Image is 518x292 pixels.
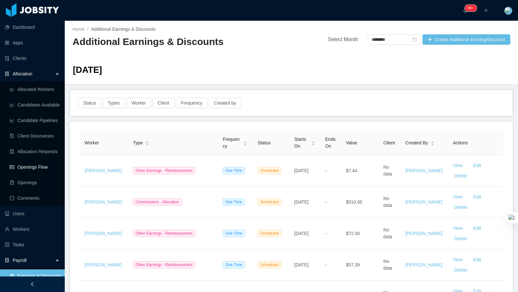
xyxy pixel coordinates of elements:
[311,143,315,145] i: icon: caret-down
[133,198,182,206] span: Commissions - Allocation
[10,98,60,111] a: icon: line-chartCandidates Available
[258,261,281,268] span: Scheduled
[294,262,309,267] span: [DATE]
[13,258,27,263] span: Payroll
[346,199,362,205] span: $510.00
[73,35,291,49] h2: Additional Earnings & Discounts
[10,145,60,158] a: icon: file-doneAllocation Requests
[176,98,208,108] button: Frequency
[453,163,463,168] a: View
[133,167,195,174] span: Other Earnings - Reimbursement
[422,34,510,45] button: icon: plusCreate Additional Earning/Discount
[10,192,60,205] a: icon: messageComments
[209,98,241,108] button: Created by
[223,230,245,237] span: One Time
[10,114,60,127] a: icon: line-chartCandidate Pipelines
[145,143,149,145] i: icon: caret-down
[325,199,327,205] span: -
[294,168,309,173] span: [DATE]
[84,199,122,205] a: [PERSON_NAME]
[431,143,434,145] i: icon: caret-down
[223,261,245,268] span: One Time
[244,143,247,145] i: icon: caret-down
[453,171,468,181] button: Delete
[258,140,271,145] span: Status
[10,129,60,142] a: icon: file-searchClient Discoveries
[325,168,327,173] span: -
[84,231,122,236] a: [PERSON_NAME]
[84,140,99,145] span: Worker
[243,140,247,145] div: Sort
[453,265,468,275] button: Delete
[431,140,434,142] i: icon: caret-up
[133,140,143,146] span: Type
[463,8,467,13] i: icon: bell
[10,83,60,96] a: icon: line-chartAllocated Workers
[84,262,122,267] a: [PERSON_NAME]
[223,167,245,174] span: One Time
[311,140,315,145] div: Sort
[484,8,488,13] i: icon: plus
[325,231,327,236] span: -
[383,140,395,145] span: Client
[453,140,468,145] span: Actions
[405,262,443,267] a: [PERSON_NAME]
[91,27,155,32] span: Additional Earnings & Discounts
[325,262,327,267] span: -
[5,238,60,251] a: icon: profileTasks
[145,140,149,145] div: Sort
[504,7,512,15] img: fd154270-6900-11e8-8dba-5d495cac71c7_5cf6810034285.jpeg
[78,98,101,108] button: Status
[258,167,281,174] span: Scheduled
[244,140,247,142] i: icon: caret-up
[405,231,443,236] a: [PERSON_NAME]
[133,261,195,268] span: Other Earnings - Reimbursement
[13,71,32,76] span: Allocation
[10,176,60,189] a: icon: file-textOpenings
[5,52,60,65] a: icon: auditClients
[468,192,486,202] button: Edit
[453,226,463,231] a: View
[405,199,443,205] a: [PERSON_NAME]
[294,136,309,150] span: Starts On
[412,37,417,42] i: icon: calendar
[87,27,88,32] span: /
[465,5,477,11] sup: 899
[453,202,468,212] button: Delete
[453,257,463,262] a: View
[5,72,9,76] i: icon: solution
[311,140,315,142] i: icon: caret-up
[468,223,486,233] button: Edit
[431,140,434,145] div: Sort
[5,21,60,34] a: icon: pie-chartDashboard
[468,254,486,265] button: Edit
[453,233,468,244] button: Delete
[73,65,102,75] span: [DATE]
[103,98,125,108] button: Types
[10,161,60,174] a: icon: idcardOpenings Flow
[126,98,151,108] button: Worker
[294,231,309,236] span: [DATE]
[5,223,60,236] a: icon: userWorkers
[328,37,358,42] span: Select Month
[145,140,149,142] i: icon: caret-up
[346,231,360,236] span: $72.50
[405,168,443,173] a: [PERSON_NAME]
[152,98,175,108] button: Client
[73,27,84,32] a: Home
[346,168,357,173] span: $7.44
[223,136,241,150] span: Frequency
[325,137,336,149] span: Ends On
[453,194,463,199] a: View
[346,262,360,267] span: $57.39
[294,199,309,205] span: [DATE]
[133,230,195,237] span: Other Earnings - Reimbursement
[258,230,281,237] span: Scheduled
[468,160,486,171] button: Edit
[84,168,122,173] a: [PERSON_NAME]
[346,140,357,145] span: Value
[383,196,392,208] span: No data
[383,259,392,271] span: No data
[383,227,392,239] span: No data
[223,198,245,206] span: One Time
